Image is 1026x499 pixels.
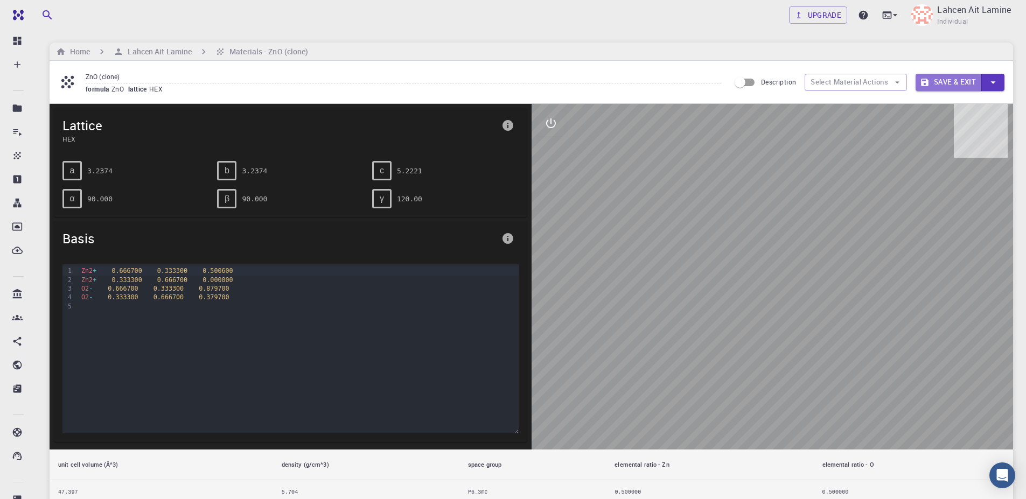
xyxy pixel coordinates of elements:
[62,302,73,311] div: 5
[225,194,229,203] span: β
[62,276,73,284] div: 2
[111,276,142,284] span: 0.333300
[62,117,497,134] span: Lattice
[805,74,907,91] button: Select Material Actions
[62,230,497,247] span: Basis
[66,46,90,58] h6: Home
[761,78,796,86] span: Description
[397,189,422,208] pre: 120.00
[22,8,60,17] span: Support
[81,293,89,301] span: O2
[242,161,267,180] pre: 3.2374
[86,85,111,93] span: formula
[93,276,96,284] span: +
[87,161,113,180] pre: 3.2374
[789,6,848,24] a: Upgrade
[123,46,192,58] h6: Lahcen Ait Lamine
[153,285,184,292] span: 0.333300
[54,46,310,58] nav: breadcrumb
[225,166,229,175] span: b
[606,449,813,480] th: elemental ratio - Zn
[937,3,1011,16] p: Lahcen Ait Lamine
[273,449,459,480] th: density (g/cm^3)
[111,85,128,93] span: ZnO
[62,284,73,293] div: 3
[937,16,968,27] span: Individual
[916,74,982,91] button: Save & Exit
[93,267,96,275] span: +
[203,276,233,284] span: 0.000000
[203,267,233,275] span: 0.500600
[108,285,138,292] span: 0.666700
[69,194,74,203] span: α
[153,293,184,301] span: 0.666700
[225,46,308,58] h6: Materials - ZnO (clone)
[497,228,519,249] button: info
[459,449,606,480] th: space group
[108,293,138,301] span: 0.333300
[50,449,273,480] th: unit cell volume (Å^3)
[89,285,93,292] span: -
[111,267,142,275] span: 0.666700
[81,285,89,292] span: O2
[157,267,187,275] span: 0.333300
[81,267,93,275] span: Zn2
[157,276,187,284] span: 0.666700
[128,85,149,93] span: lattice
[89,293,93,301] span: -
[380,166,384,175] span: c
[989,462,1015,488] div: Open Intercom Messenger
[70,166,75,175] span: a
[62,134,497,144] span: HEX
[911,4,933,26] img: Lahcen Ait Lamine
[814,449,1013,480] th: elemental ratio - O
[149,85,167,93] span: HEX
[497,115,519,136] button: info
[397,161,422,180] pre: 5.2221
[87,189,113,208] pre: 90.000
[62,293,73,301] div: 4
[81,276,93,284] span: Zn2
[62,266,73,275] div: 1
[380,194,384,203] span: γ
[9,10,24,20] img: logo
[242,189,267,208] pre: 90.000
[199,285,229,292] span: 0.879700
[199,293,229,301] span: 0.379700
